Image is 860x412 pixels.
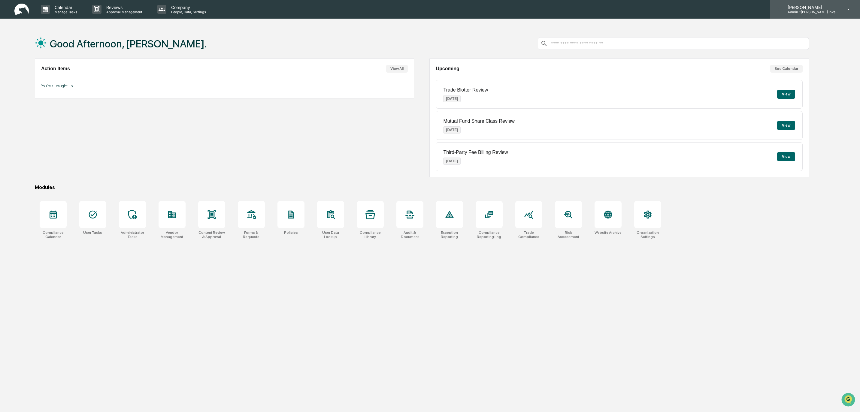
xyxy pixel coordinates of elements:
p: Approval Management [101,10,145,14]
p: Third-Party Fee Billing Review [443,150,508,155]
button: View [777,152,795,161]
h2: Action Items [41,66,70,71]
div: Start new chat [20,46,98,52]
div: Vendor Management [159,230,186,239]
p: Manage Tasks [50,10,80,14]
p: Calendar [50,5,80,10]
p: [DATE] [443,126,461,134]
div: Exception Reporting [436,230,463,239]
span: Pylon [60,102,73,106]
p: [DATE] [443,95,461,102]
p: People, Data, Settings [166,10,209,14]
p: You're all caught up! [41,84,408,88]
div: User Data Lookup [317,230,344,239]
div: Risk Assessment [555,230,582,239]
button: Start new chat [102,48,109,55]
div: User Tasks [83,230,102,235]
div: Forms & Requests [238,230,265,239]
p: Trade Blotter Review [443,87,488,93]
button: See Calendar [770,65,803,73]
span: Preclearance [12,76,39,82]
div: 🗄️ [44,76,48,81]
div: Modules [35,185,809,190]
div: Trade Compliance [515,230,542,239]
p: [DATE] [443,158,461,165]
button: View All [386,65,408,73]
div: Policies [284,230,298,235]
div: Website Archive [595,230,622,235]
a: Powered byPylon [42,101,73,106]
p: How can we help? [6,13,109,22]
button: View [777,121,795,130]
span: Data Lookup [12,87,38,93]
div: Audit & Document Logs [396,230,423,239]
div: Organization Settings [634,230,661,239]
p: Admin • [PERSON_NAME] Investment Advisory [783,10,839,14]
p: Company [166,5,209,10]
a: 🔎Data Lookup [4,85,40,95]
a: 🖐️Preclearance [4,73,41,84]
div: Content Review & Approval [198,230,225,239]
div: Administrator Tasks [119,230,146,239]
div: Compliance Library [357,230,384,239]
p: [PERSON_NAME] [783,5,839,10]
button: View [777,90,795,99]
p: Reviews [101,5,145,10]
h2: Upcoming [436,66,459,71]
img: 1746055101610-c473b297-6a78-478c-a979-82029cc54cd1 [6,46,17,57]
div: Compliance Calendar [40,230,67,239]
p: Mutual Fund Share Class Review [443,119,514,124]
a: 🗄️Attestations [41,73,77,84]
div: 🖐️ [6,76,11,81]
h1: Good Afternoon, [PERSON_NAME]. [50,38,207,50]
span: Attestations [50,76,74,82]
iframe: Open customer support [841,392,857,408]
img: logo [14,4,29,15]
div: 🔎 [6,88,11,92]
div: Compliance Reporting Log [476,230,503,239]
div: We're available if you need us! [20,52,76,57]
